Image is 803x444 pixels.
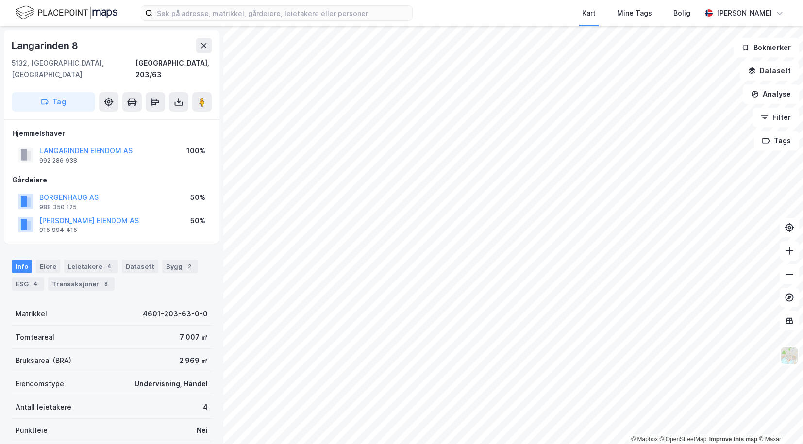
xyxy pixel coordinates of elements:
[12,128,211,139] div: Hjemmelshaver
[101,279,111,289] div: 8
[16,378,64,390] div: Eiendomstype
[190,192,205,203] div: 50%
[582,7,596,19] div: Kart
[709,436,757,443] a: Improve this map
[754,131,799,150] button: Tags
[12,260,32,273] div: Info
[203,401,208,413] div: 4
[16,425,48,436] div: Punktleie
[16,355,71,366] div: Bruksareal (BRA)
[16,331,54,343] div: Tomteareal
[717,7,772,19] div: [PERSON_NAME]
[48,277,115,291] div: Transaksjoner
[753,108,799,127] button: Filter
[184,262,194,271] div: 2
[12,277,44,291] div: ESG
[197,425,208,436] div: Nei
[31,279,40,289] div: 4
[12,174,211,186] div: Gårdeiere
[12,57,135,81] div: 5132, [GEOGRAPHIC_DATA], [GEOGRAPHIC_DATA]
[122,260,158,273] div: Datasett
[12,38,80,53] div: Langarinden 8
[143,308,208,320] div: 4601-203-63-0-0
[734,38,799,57] button: Bokmerker
[617,7,652,19] div: Mine Tags
[673,7,690,19] div: Bolig
[740,61,799,81] button: Datasett
[39,226,77,234] div: 915 994 415
[780,346,799,365] img: Z
[162,260,198,273] div: Bygg
[16,401,71,413] div: Antall leietakere
[12,92,95,112] button: Tag
[64,260,118,273] div: Leietakere
[660,436,707,443] a: OpenStreetMap
[190,215,205,227] div: 50%
[104,262,114,271] div: 4
[135,57,212,81] div: [GEOGRAPHIC_DATA], 203/63
[743,84,799,104] button: Analyse
[631,436,658,443] a: Mapbox
[186,145,205,157] div: 100%
[134,378,208,390] div: Undervisning, Handel
[153,6,412,20] input: Søk på adresse, matrikkel, gårdeiere, leietakere eller personer
[39,203,77,211] div: 988 350 125
[36,260,60,273] div: Eiere
[754,397,803,444] iframe: Chat Widget
[180,331,208,343] div: 7 007 ㎡
[179,355,208,366] div: 2 969 ㎡
[39,157,77,164] div: 992 286 938
[16,308,47,320] div: Matrikkel
[16,4,117,21] img: logo.f888ab2527a4732fd821a326f86c7f29.svg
